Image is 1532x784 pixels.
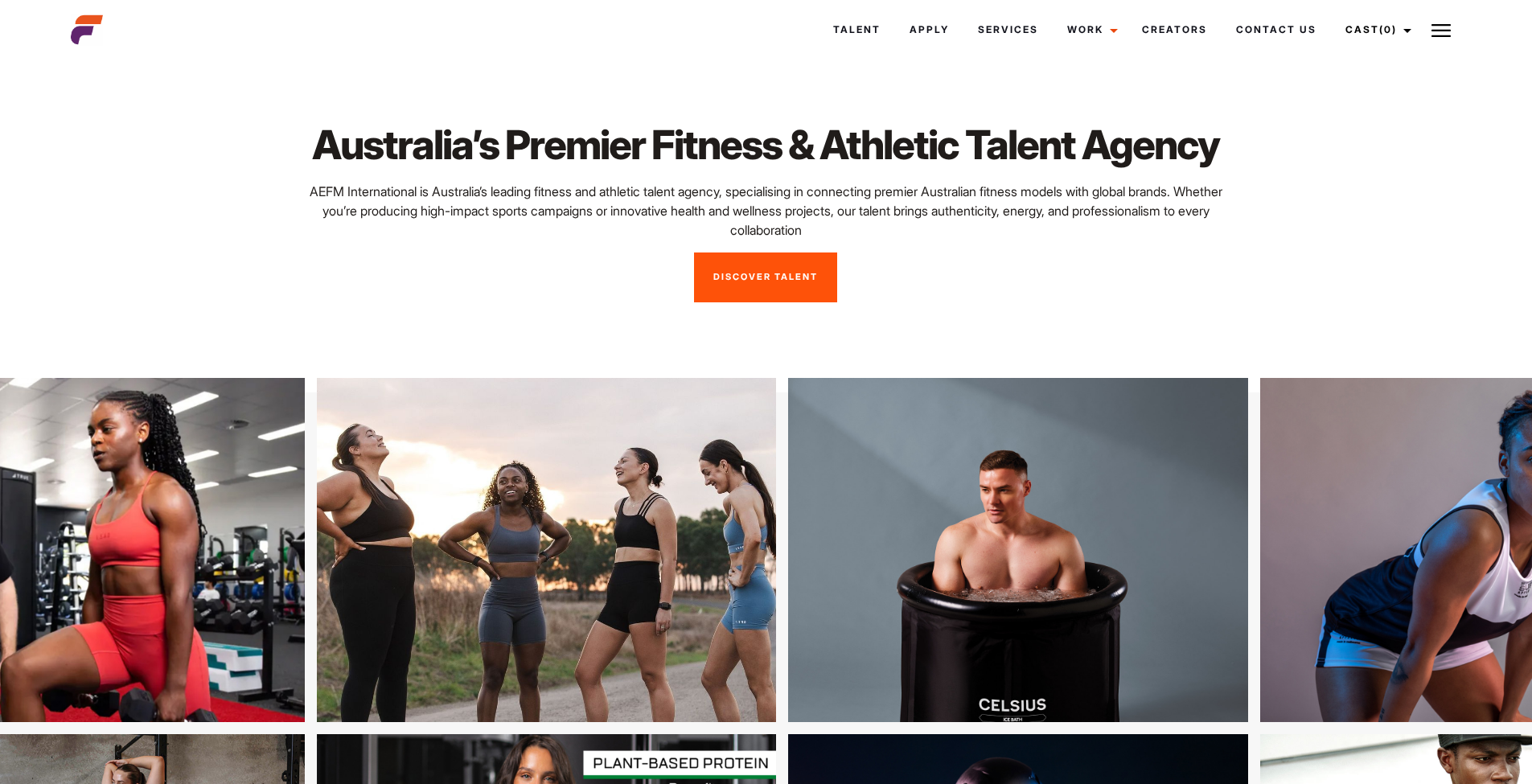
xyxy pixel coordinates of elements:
[1379,23,1397,35] span: (0)
[694,252,837,302] a: Discover Talent
[963,8,1053,51] a: Services
[306,182,1226,240] p: AEFM International is Australia’s leading fitness and athletic talent agency, specialising in con...
[1053,8,1127,51] a: Work
[306,121,1226,169] h1: Australia’s Premier Fitness & Athletic Talent Agency
[1431,21,1451,40] img: Burger icon
[71,14,103,46] img: cropped-aefm-brand-fav-22-square.png
[1331,8,1421,51] a: Cast(0)
[1222,8,1331,51] a: Contact Us
[895,8,963,51] a: Apply
[1127,8,1222,51] a: Creators
[819,8,895,51] a: Talent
